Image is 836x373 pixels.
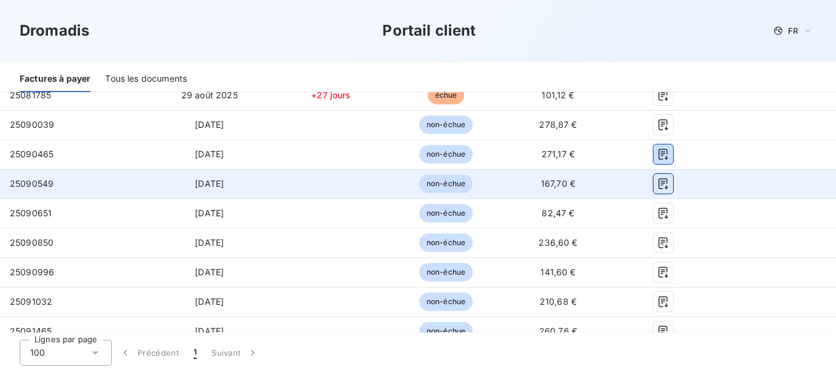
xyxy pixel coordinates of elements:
button: Précédent [112,340,186,366]
span: 25090996 [10,267,54,277]
span: 29 août 2025 [181,90,238,100]
span: non-échue [419,145,473,163]
div: Tous les documents [105,66,187,92]
span: [DATE] [195,326,224,336]
span: non-échue [419,263,473,281]
span: non-échue [419,175,473,193]
span: 210,68 € [540,296,577,307]
span: 25091032 [10,296,52,307]
button: Suivant [204,340,266,366]
h3: Portail client [382,20,476,42]
span: 25091465 [10,326,52,336]
div: Factures à payer [20,66,90,92]
span: 25081785 [10,90,51,100]
span: 25090549 [10,178,53,189]
span: 236,60 € [538,237,577,248]
span: 278,87 € [539,119,577,130]
span: 141,60 € [540,267,575,277]
span: [DATE] [195,119,224,130]
span: 25090039 [10,119,54,130]
span: 167,70 € [541,178,575,189]
span: échue [428,86,465,104]
span: non-échue [419,293,473,311]
span: non-échue [419,322,473,340]
span: non-échue [419,204,473,222]
span: 82,47 € [542,208,574,218]
span: 100 [30,347,45,359]
button: 1 [186,340,204,366]
span: 260,76 € [539,326,577,336]
span: [DATE] [195,237,224,248]
span: 1 [194,347,197,359]
span: non-échue [419,234,473,252]
span: 25090465 [10,149,53,159]
span: [DATE] [195,267,224,277]
h3: Dromadis [20,20,89,42]
span: non-échue [419,116,473,134]
span: 25090651 [10,208,52,218]
span: 25090850 [10,237,53,248]
span: 271,17 € [542,149,575,159]
span: FR [788,26,798,36]
span: [DATE] [195,178,224,189]
span: [DATE] [195,149,224,159]
span: 101,12 € [542,90,574,100]
span: +27 jours [311,90,350,100]
span: [DATE] [195,208,224,218]
span: [DATE] [195,296,224,307]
